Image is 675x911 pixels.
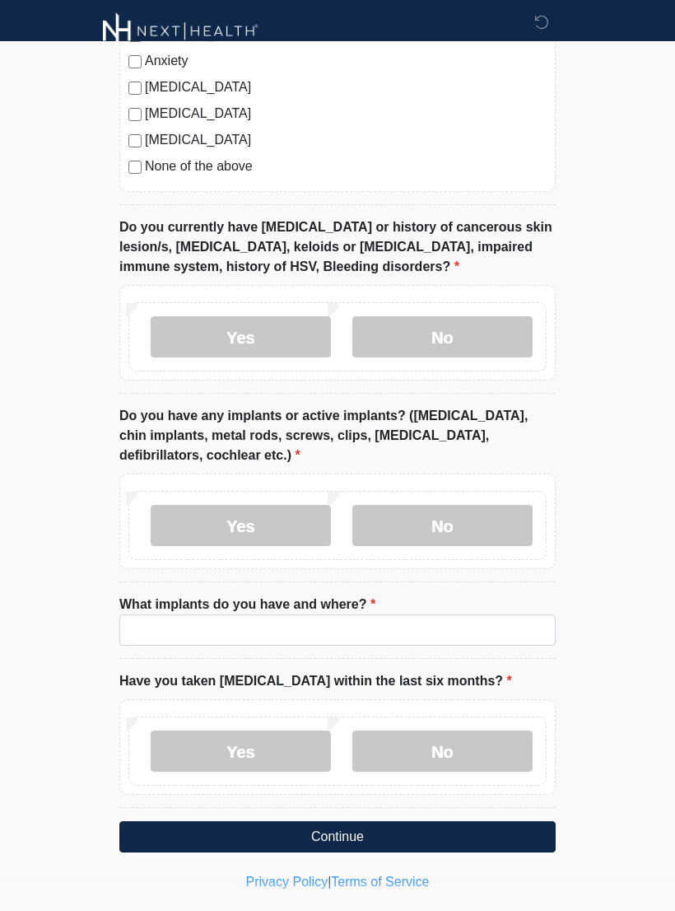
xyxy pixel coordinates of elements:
label: None of the above [145,157,547,176]
label: Do you have any implants or active implants? ([MEDICAL_DATA], chin implants, metal rods, screws, ... [119,406,556,465]
input: Anxiety [128,55,142,68]
input: [MEDICAL_DATA] [128,108,142,121]
button: Continue [119,821,556,853]
label: No [352,731,533,772]
label: No [352,505,533,546]
input: [MEDICAL_DATA] [128,134,142,147]
label: Have you taken [MEDICAL_DATA] within the last six months? [119,671,512,691]
input: [MEDICAL_DATA] [128,82,142,95]
label: No [352,316,533,357]
label: Do you currently have [MEDICAL_DATA] or history of cancerous skin lesion/s, [MEDICAL_DATA], keloi... [119,217,556,277]
label: [MEDICAL_DATA] [145,77,547,97]
a: | [328,875,331,889]
label: Yes [151,505,331,546]
label: Yes [151,731,331,772]
a: Privacy Policy [246,875,328,889]
label: [MEDICAL_DATA] [145,130,547,150]
input: None of the above [128,161,142,174]
label: [MEDICAL_DATA] [145,104,547,124]
label: What implants do you have and where? [119,595,375,614]
label: Yes [151,316,331,357]
img: Next-Health Montecito Logo [103,12,258,49]
a: Terms of Service [331,875,429,889]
